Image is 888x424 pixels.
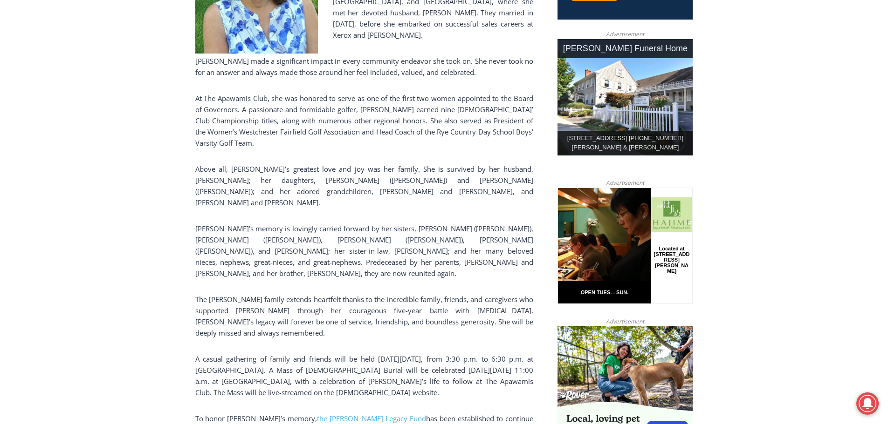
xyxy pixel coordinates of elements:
[558,131,693,156] div: [STREET_ADDRESS] [PHONE_NUMBER] [PERSON_NAME] & [PERSON_NAME]
[244,93,432,114] span: Intern @ [DOMAIN_NAME]
[317,414,426,423] a: the [PERSON_NAME] Legacy Fund
[3,96,91,131] span: Open Tues. - Sun. [PHONE_NUMBER]
[195,93,533,148] p: At The Apawamis Club, she was honored to serve as one of the first two women appointed to the Boa...
[195,294,533,338] p: The [PERSON_NAME] family extends heartfelt thanks to the incredible family, friends, and caregive...
[224,90,452,116] a: Intern @ [DOMAIN_NAME]
[0,94,94,116] a: Open Tues. - Sun. [PHONE_NUMBER]
[597,317,654,326] span: Advertisement
[195,223,533,279] p: [PERSON_NAME]’s memory is lovingly carried forward by her sisters, [PERSON_NAME] ([PERSON_NAME]),...
[558,39,693,58] div: [PERSON_NAME] Funeral Home
[195,353,533,398] p: A casual gathering of family and friends will be held [DATE][DATE], from 3:30 p.m. to 6:30 p.m. a...
[96,58,132,111] div: Located at [STREET_ADDRESS][PERSON_NAME]
[195,55,533,78] p: [PERSON_NAME] made a significant impact in every community endeavor she took on. She never took n...
[597,30,654,39] span: Advertisement
[195,163,533,208] p: Above all, [PERSON_NAME]’s greatest love and joy was her family. She is survived by her husband, ...
[597,178,654,187] span: Advertisement
[235,0,441,90] div: "I learned about the history of a place I’d honestly never considered even as a resident of [GEOG...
